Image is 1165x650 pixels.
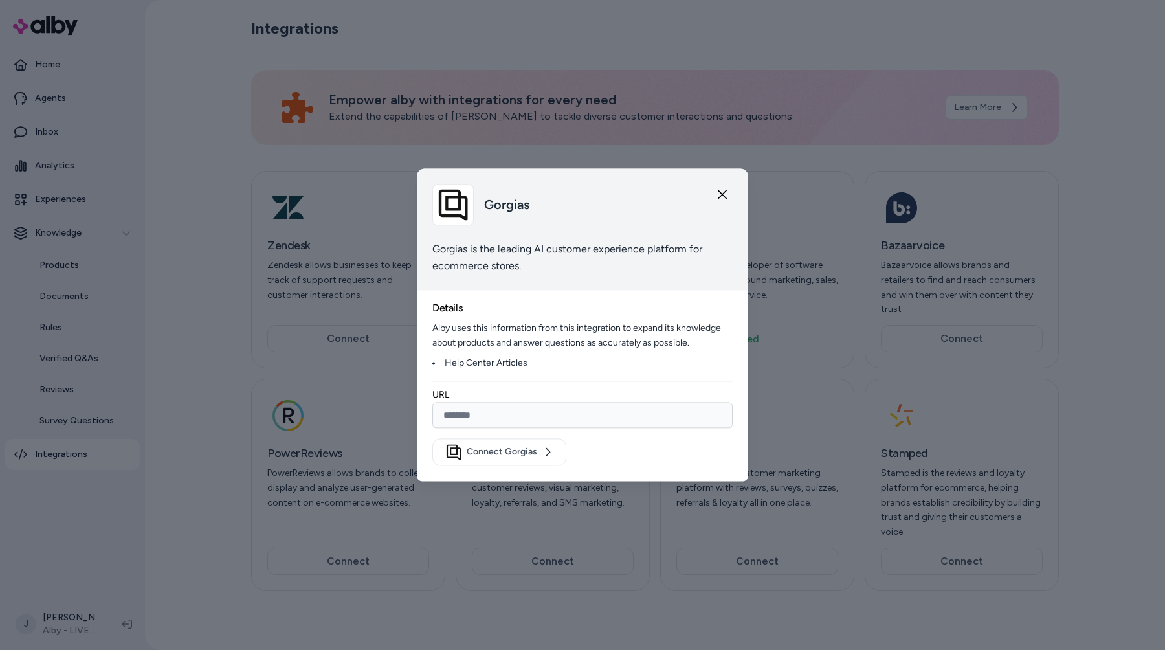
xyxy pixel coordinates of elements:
p: Alby uses this information from this integration to expand its knowledge about products and answe... [432,321,733,370]
li: Help Center Articles [432,356,733,371]
h2: Gorgias [484,197,529,213]
p: Gorgias is the leading AI customer experience platform for ecommerce stores. [432,241,733,275]
button: Connect Gorgias [432,439,566,466]
label: URL [432,390,449,401]
h3: Details [432,300,462,316]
